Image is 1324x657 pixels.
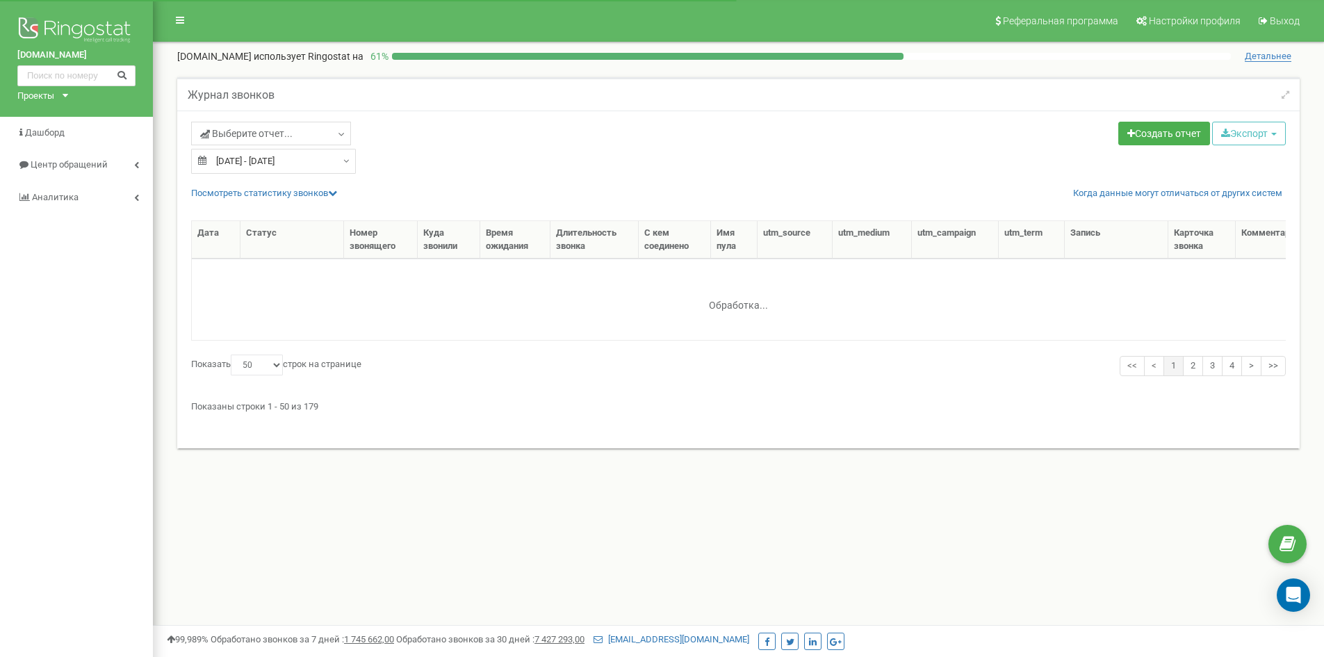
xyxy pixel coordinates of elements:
th: utm_campaign [912,221,999,259]
th: utm_term [999,221,1065,259]
th: utm_source [758,221,832,259]
a: << [1120,356,1145,376]
span: использует Ringostat на [254,51,363,62]
div: Показаны строки 1 - 50 из 179 [191,395,1286,414]
span: Обработано звонков за 30 дней : [396,634,585,644]
select: Показатьстрок на странице [231,355,283,375]
a: [DOMAIN_NAME] [17,49,136,62]
label: Показать строк на странице [191,355,361,375]
span: 99,989% [167,634,209,644]
th: Карточка звонка [1168,221,1236,259]
a: 2 [1183,356,1203,376]
span: Обработано звонков за 7 дней : [211,634,394,644]
a: < [1144,356,1164,376]
th: Запись [1065,221,1168,259]
th: Куда звонили [418,221,480,259]
th: Длительность звонка [550,221,639,259]
a: Выберите отчет... [191,122,351,145]
a: >> [1261,356,1286,376]
h5: Журнал звонков [188,89,275,102]
span: Дашборд [25,127,65,138]
div: Open Intercom Messenger [1277,578,1310,612]
th: Имя пула [711,221,758,259]
span: Выберите отчет... [200,127,293,140]
a: [EMAIL_ADDRESS][DOMAIN_NAME] [594,634,749,644]
a: > [1241,356,1261,376]
span: Настройки профиля [1149,15,1241,26]
button: Экспорт [1212,122,1286,145]
th: Статус [240,221,344,259]
p: 61 % [363,49,392,63]
u: 7 427 293,00 [534,634,585,644]
span: Центр обращений [31,159,108,170]
a: Создать отчет [1118,122,1210,145]
th: Время ожидания [480,221,551,259]
div: Проекты [17,90,54,103]
span: Выход [1270,15,1300,26]
th: Дата [192,221,240,259]
input: Поиск по номеру [17,65,136,86]
th: utm_medium [833,221,913,259]
a: 3 [1202,356,1223,376]
u: 1 745 662,00 [344,634,394,644]
a: 1 [1163,356,1184,376]
div: Обработка... [652,289,826,309]
img: Ringostat logo [17,14,136,49]
a: Посмотреть cтатистику звонков [191,188,337,198]
th: С кем соединено [639,221,712,259]
a: Когда данные могут отличаться от других систем [1073,187,1282,200]
span: Детальнее [1245,51,1291,62]
th: Комментарии [1236,221,1322,259]
th: Номер звонящего [344,221,418,259]
p: [DOMAIN_NAME] [177,49,363,63]
a: 4 [1222,356,1242,376]
span: Аналитика [32,192,79,202]
span: Реферальная программа [1003,15,1118,26]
